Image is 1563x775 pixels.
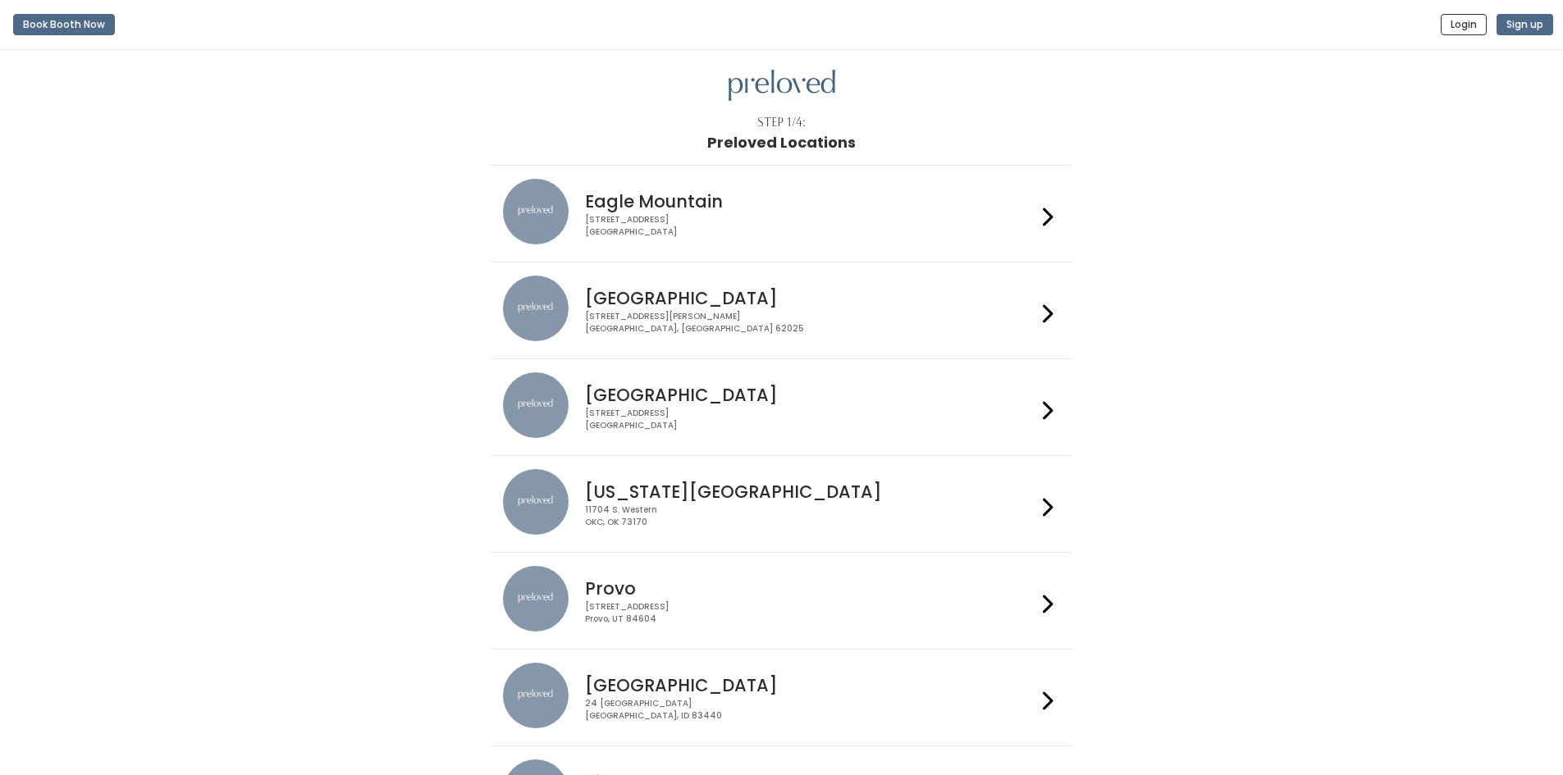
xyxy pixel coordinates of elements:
h4: Eagle Mountain [585,192,1036,211]
div: [STREET_ADDRESS] [GEOGRAPHIC_DATA] [585,408,1036,431]
a: preloved location [GEOGRAPHIC_DATA] 24 [GEOGRAPHIC_DATA][GEOGRAPHIC_DATA], ID 83440 [503,663,1060,732]
div: [STREET_ADDRESS] [GEOGRAPHIC_DATA] [585,214,1036,238]
button: Login [1441,14,1487,35]
img: preloved location [503,372,569,438]
div: [STREET_ADDRESS][PERSON_NAME] [GEOGRAPHIC_DATA], [GEOGRAPHIC_DATA] 62025 [585,311,1036,335]
img: preloved location [503,566,569,631]
div: [STREET_ADDRESS] Provo, UT 84604 [585,601,1036,625]
h4: [US_STATE][GEOGRAPHIC_DATA] [585,482,1036,501]
div: Step 1/4: [757,114,806,131]
a: preloved location Provo [STREET_ADDRESS]Provo, UT 84604 [503,566,1060,636]
a: preloved location [GEOGRAPHIC_DATA] [STREET_ADDRESS][GEOGRAPHIC_DATA] [503,372,1060,442]
img: preloved location [503,179,569,244]
h4: Provo [585,579,1036,598]
a: preloved location Eagle Mountain [STREET_ADDRESS][GEOGRAPHIC_DATA] [503,179,1060,248]
h4: [GEOGRAPHIC_DATA] [585,676,1036,695]
img: preloved logo [729,70,835,102]
div: 24 [GEOGRAPHIC_DATA] [GEOGRAPHIC_DATA], ID 83440 [585,698,1036,722]
h1: Preloved Locations [707,134,856,151]
h4: [GEOGRAPHIC_DATA] [585,385,1036,404]
img: preloved location [503,276,569,341]
a: Book Booth Now [13,7,115,43]
button: Sign up [1497,14,1553,35]
img: preloved location [503,663,569,728]
a: preloved location [US_STATE][GEOGRAPHIC_DATA] 11704 S. WesternOKC, OK 73170 [503,469,1060,539]
h4: [GEOGRAPHIC_DATA] [585,289,1036,308]
button: Book Booth Now [13,14,115,35]
a: preloved location [GEOGRAPHIC_DATA] [STREET_ADDRESS][PERSON_NAME][GEOGRAPHIC_DATA], [GEOGRAPHIC_D... [503,276,1060,345]
div: 11704 S. Western OKC, OK 73170 [585,504,1036,528]
img: preloved location [503,469,569,535]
